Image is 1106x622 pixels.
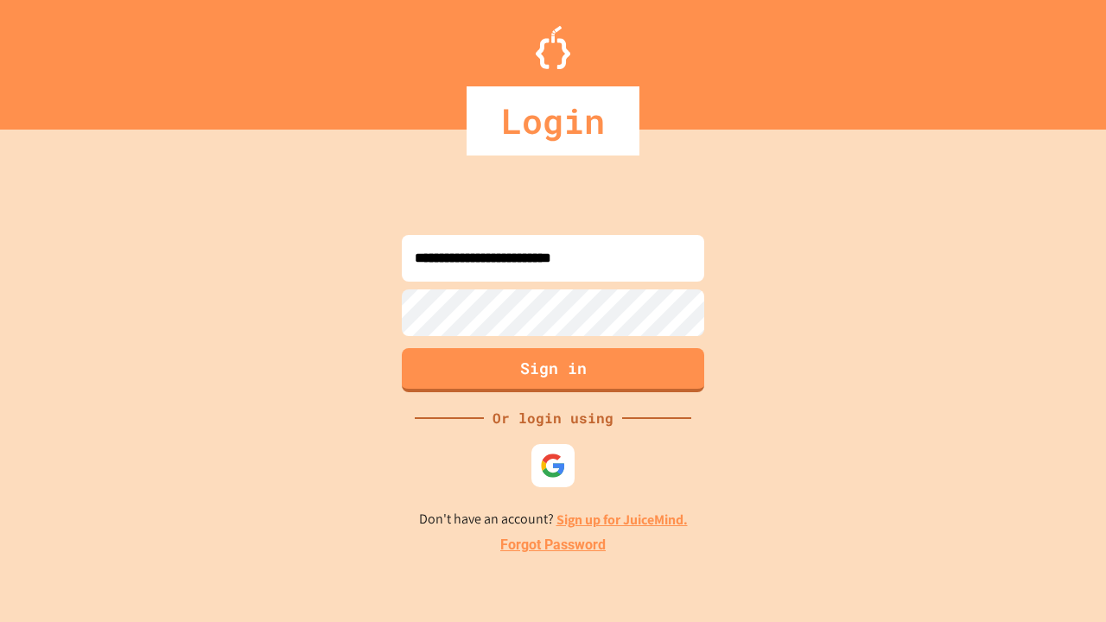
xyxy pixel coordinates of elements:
div: Or login using [484,408,622,428]
div: Login [467,86,639,155]
a: Forgot Password [500,535,606,555]
button: Sign in [402,348,704,392]
iframe: chat widget [963,478,1089,551]
iframe: chat widget [1033,553,1089,605]
img: google-icon.svg [540,453,566,479]
a: Sign up for JuiceMind. [556,511,688,529]
p: Don't have an account? [419,509,688,530]
img: Logo.svg [536,26,570,69]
